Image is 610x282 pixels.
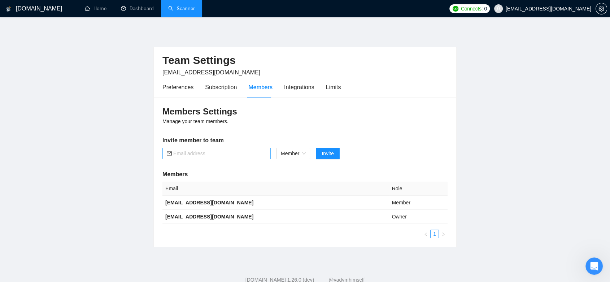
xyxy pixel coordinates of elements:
[424,232,428,237] span: left
[23,221,29,227] button: Gif picker
[484,5,487,13] span: 0
[173,149,266,157] input: Email address
[121,5,154,12] a: dashboardDashboard
[162,53,448,68] h2: Team Settings
[12,95,101,99] div: AI Assistant from GigRadar 📡 • Just now
[281,148,306,159] span: Member
[5,3,18,17] button: go back
[389,196,448,210] td: Member
[162,170,448,179] h5: Members
[326,83,341,92] div: Limits
[162,118,228,124] span: Manage your team members.
[248,83,273,92] div: Members
[431,230,439,238] a: 1
[21,4,32,16] img: Profile image for AI Assistant from GigRadar 📡
[461,5,483,13] span: Connects:
[113,3,127,17] button: Home
[167,151,172,156] span: mail
[46,221,52,227] button: Start recording
[585,257,603,275] iframe: Intercom live chat
[6,28,118,94] div: Hi there! 👋You’re chatting with theAI Assistant from GigRadar. 🤖Our team is currently outside of ...
[596,6,607,12] a: setting
[124,218,135,230] button: Send a message…
[165,200,253,205] b: [EMAIL_ADDRESS][DOMAIN_NAME]
[12,32,113,89] div: Hi there! 👋 You’re chatting with the Our team is currently outside of working hours, but I’m here...
[496,6,501,11] span: user
[165,214,253,220] b: [EMAIL_ADDRESS][DOMAIN_NAME]
[127,3,140,16] div: Close
[439,230,448,238] button: right
[6,3,11,15] img: logo
[422,230,430,238] li: Previous Page
[12,40,106,53] b: AI Assistant from GigRadar. 🤖
[35,4,112,16] h1: AI Assistant from GigRadar 📡
[168,5,195,12] a: searchScanner
[34,221,40,227] button: Upload attachment
[11,221,17,227] button: Emoji picker
[453,6,458,12] img: upwork-logo.png
[6,206,138,218] textarea: Ask a question…
[162,136,448,145] h5: Invite member to team
[162,83,193,92] div: Preferences
[596,6,607,12] span: setting
[596,3,607,14] button: setting
[162,69,260,75] span: [EMAIL_ADDRESS][DOMAIN_NAME]
[85,5,106,12] a: homeHome
[439,230,448,238] li: Next Page
[205,83,237,92] div: Subscription
[284,83,314,92] div: Integrations
[316,148,339,159] button: Invite
[162,182,389,196] th: Email
[322,149,334,157] span: Invite
[422,230,430,238] button: left
[389,210,448,224] td: Owner
[162,106,448,117] h3: Members Settings
[389,182,448,196] th: Role
[441,232,445,237] span: right
[6,28,139,109] div: AI Assistant from GigRadar 📡 says…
